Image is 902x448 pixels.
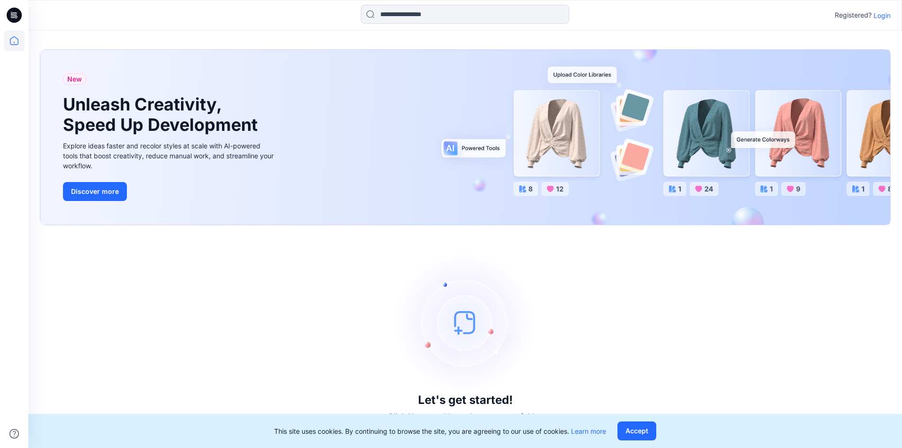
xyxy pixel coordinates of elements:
a: Discover more [63,182,276,201]
span: New [67,73,82,85]
button: Discover more [63,182,127,201]
a: Learn more [571,427,606,435]
p: Login [874,10,891,20]
img: empty-state-image.svg [394,251,536,393]
h1: Unleash Creativity, Speed Up Development [63,94,262,135]
h3: Let's get started! [418,393,513,407]
div: Explore ideas faster and recolor styles at scale with AI-powered tools that boost creativity, red... [63,141,276,171]
p: Registered? [835,9,872,21]
button: Accept [617,421,656,440]
p: Click New to add a style or create a folder. [388,411,543,422]
p: This site uses cookies. By continuing to browse the site, you are agreeing to our use of cookies. [274,426,606,436]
